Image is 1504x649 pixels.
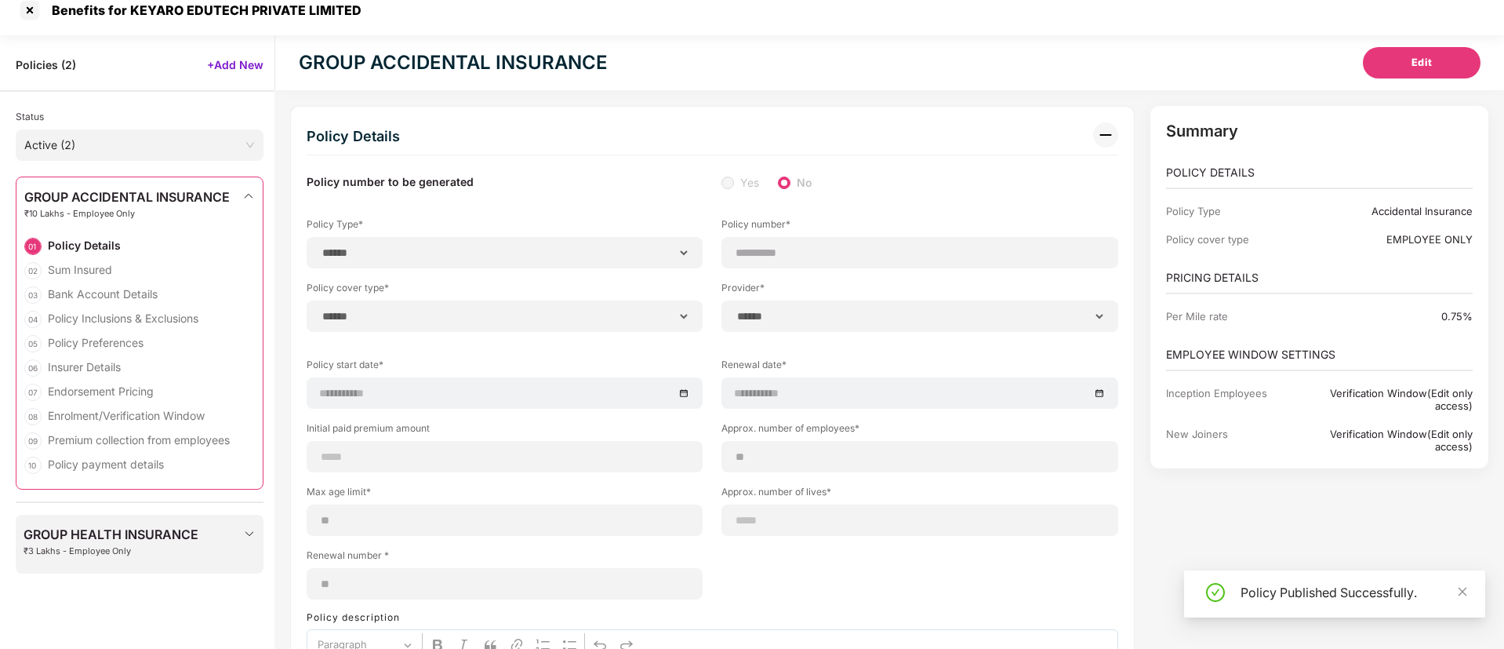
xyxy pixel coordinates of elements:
label: Policy number* [721,217,1117,237]
div: Sum Insured [48,262,112,277]
div: Insurer Details [48,359,121,374]
span: GROUP HEALTH INSURANCE [24,527,198,541]
label: Policy cover type* [307,281,703,301]
div: Policy Details [48,238,121,253]
div: 01 [24,238,42,255]
img: svg+xml;base64,PHN2ZyBpZD0iRHJvcGRvd24tMzJ4MzIiIHhtbG5zPSJodHRwOi8vd3d3LnczLm9yZy8yMDAwL3N2ZyIgd2... [243,527,256,540]
div: 10 [24,457,42,474]
button: Edit [1363,47,1480,78]
span: ₹10 Lakhs - Employee Only [24,209,230,219]
label: Renewal date* [721,358,1117,377]
span: No [790,174,819,191]
div: Verification Window(Edit only access) [1294,428,1473,453]
label: Provider* [721,281,1117,301]
label: Renewal number * [307,549,703,568]
div: 03 [24,286,42,304]
p: POLICY DETAILS [1166,164,1473,181]
label: Approx. number of employees* [721,421,1117,441]
p: EMPLOYEE WINDOW SETTINGS [1166,346,1473,363]
span: ₹3 Lakhs - Employee Only [24,546,198,556]
div: Policy Details [307,122,400,151]
span: GROUP ACCIDENTAL INSURANCE [24,190,230,204]
div: New Joiners [1166,428,1294,453]
p: Summary [1166,122,1473,140]
span: +Add New [207,57,263,72]
div: 07 [24,384,42,401]
span: Yes [734,174,765,191]
div: Accidental Insurance [1294,205,1473,217]
div: Premium collection from employees [48,432,230,447]
div: Policy Preferences [48,335,143,350]
label: Max age limit* [307,485,703,505]
label: Policy Type* [307,217,703,237]
span: Policies ( 2 ) [16,57,76,72]
div: 02 [24,262,42,279]
img: svg+xml;base64,PHN2ZyB3aWR0aD0iMzIiIGhlaWdodD0iMzIiIHZpZXdCb3g9IjAgMCAzMiAzMiIgZmlsbD0ibm9uZSIgeG... [1093,122,1118,148]
p: PRICING DETAILS [1166,269,1473,286]
div: Policy payment details [48,457,164,472]
div: Enrolment/Verification Window [48,408,205,423]
div: Benefits for KEYARO EDUTECH PRIVATE LIMITED [42,2,361,18]
div: Bank Account Details [48,286,158,301]
div: 09 [24,432,42,450]
span: close [1457,586,1468,597]
div: Policy Published Successfully. [1241,583,1466,602]
label: Initial paid premium amount [307,421,703,441]
div: Inception Employees [1166,387,1294,412]
label: Policy number to be generated [307,174,474,191]
span: check-circle [1206,583,1225,602]
div: Endorsement Pricing [48,384,154,399]
div: Verification Window(Edit only access) [1294,387,1473,412]
span: Status [16,111,44,122]
div: Policy Inclusions & Exclusions [48,311,198,326]
div: 04 [24,311,42,328]
label: Policy description [307,611,400,623]
div: 08 [24,408,42,425]
div: Policy Type [1166,205,1294,217]
span: Edit [1411,55,1433,71]
div: GROUP ACCIDENTAL INSURANCE [299,49,608,77]
span: Active (2) [24,133,255,157]
div: 05 [24,335,42,352]
div: 06 [24,359,42,377]
label: Approx. number of lives* [721,485,1117,505]
div: EMPLOYEE ONLY [1294,233,1473,246]
div: 0.75% [1294,310,1473,323]
label: Policy start date* [307,358,703,377]
img: svg+xml;base64,PHN2ZyBpZD0iRHJvcGRvd24tMzJ4MzIiIHhtbG5zPSJodHRwOi8vd3d3LnczLm9yZy8yMDAwL3N2ZyIgd2... [242,190,255,202]
div: Per Mile rate [1166,310,1294,323]
div: Policy cover type [1166,233,1294,246]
